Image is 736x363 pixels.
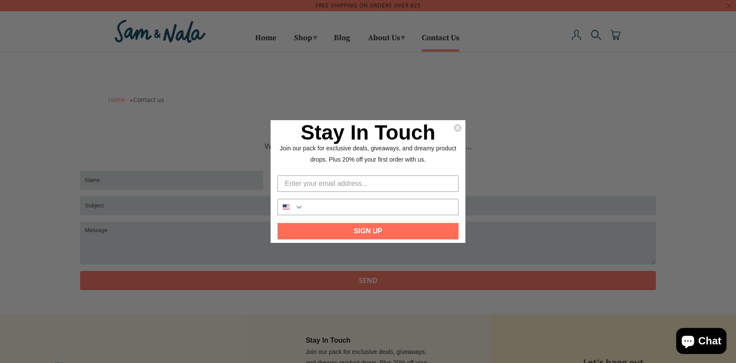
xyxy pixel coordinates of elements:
[283,204,290,210] img: United States
[278,199,304,215] button: Search Countries
[674,328,729,356] inbox-online-store-chat: Shopify online store chat
[278,175,458,192] input: Enter your email address...
[278,223,458,239] button: SIGN UP
[280,145,456,162] span: Join our pack for exclusive deals, giveaways, and dreamy product drops. Plus 20% off your first o...
[300,121,435,144] span: Stay In Touch
[453,124,462,132] button: Close dialog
